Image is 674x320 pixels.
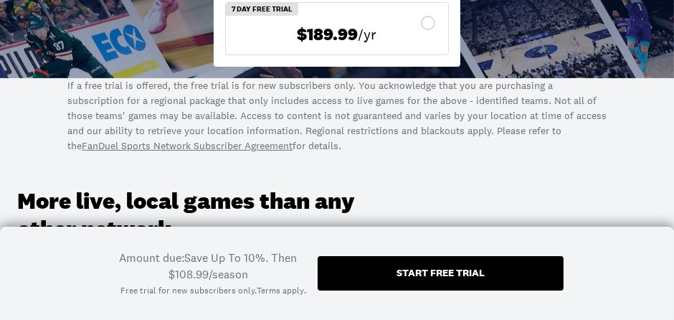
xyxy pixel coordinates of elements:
h3: More live, local games than any other network [17,188,388,243]
div: Free trial for new subscribers only. . [120,285,306,297]
span: /yr [359,24,377,44]
p: If a free trial is offered, the free trial is for new subscribers only. You acknowledge that you ... [67,78,607,154]
a: Terms apply [257,285,304,297]
div: Start free trial [397,268,485,278]
span: $189.99 [298,24,359,45]
div: Amount due: Save Up To 10%. Then $108.99/season [110,250,306,282]
a: FanDuel Sports Network Subscriber Agreement [82,139,293,152]
div: 7 Day Free Trial [226,3,298,16]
